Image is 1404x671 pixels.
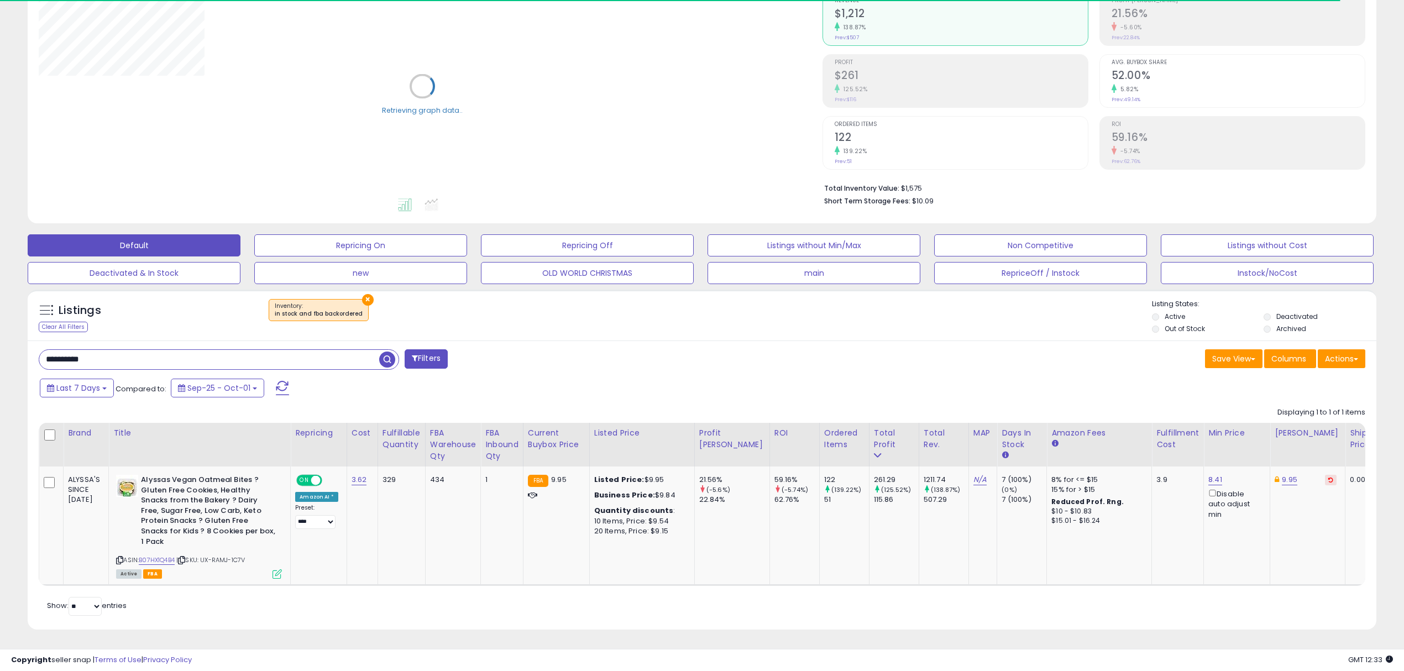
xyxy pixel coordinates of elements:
div: Amazon Fees [1051,427,1147,439]
a: Terms of Use [95,654,142,665]
small: -5.60% [1117,23,1142,32]
button: Deactivated & In Stock [28,262,240,284]
button: Repricing On [254,234,467,256]
div: 8% for <= $15 [1051,475,1143,485]
div: Retrieving graph data.. [382,105,463,115]
a: 9.95 [1282,474,1297,485]
small: (138.87%) [931,485,960,494]
div: Displaying 1 to 1 of 1 items [1277,407,1365,418]
label: Archived [1276,324,1306,333]
div: $15.01 - $16.24 [1051,516,1143,526]
button: OLD WORLD CHRISTMAS [481,262,694,284]
a: 3.62 [352,474,367,485]
span: OFF [321,476,338,485]
small: (-5.74%) [782,485,808,494]
small: 5.82% [1117,85,1139,93]
div: 7 (100%) [1002,475,1046,485]
div: Fulfillable Quantity [383,427,421,450]
div: $9.84 [594,490,686,500]
div: $10 - $10.83 [1051,507,1143,516]
button: × [362,294,374,306]
button: new [254,262,467,284]
small: Prev: $507 [835,34,859,41]
small: Prev: 22.84% [1112,34,1140,41]
b: Short Term Storage Fees: [824,196,910,206]
div: Amazon AI * [295,492,338,502]
div: Cost [352,427,373,439]
div: Clear All Filters [39,322,88,332]
small: (0%) [1002,485,1017,494]
div: FBA inbound Qty [485,427,518,462]
label: Out of Stock [1165,324,1205,333]
div: 7 (100%) [1002,495,1046,505]
h2: $1,212 [835,7,1088,22]
div: 15% for > $15 [1051,485,1143,495]
div: 1211.74 [924,475,968,485]
div: 22.84% [699,495,769,505]
span: Inventory : [275,302,363,318]
a: 8.41 [1208,474,1222,485]
small: Prev: 51 [835,158,852,165]
div: 21.56% [699,475,769,485]
div: 51 [824,495,869,505]
small: -5.74% [1117,147,1140,155]
span: Avg. Buybox Share [1112,60,1365,66]
div: [PERSON_NAME] [1275,427,1340,439]
button: main [708,262,920,284]
button: Instock/NoCost [1161,262,1374,284]
div: Brand [68,427,104,439]
small: Prev: 62.76% [1112,158,1140,165]
small: 138.87% [840,23,866,32]
button: Save View [1205,349,1262,368]
b: Reduced Prof. Rng. [1051,497,1124,506]
p: Listing States: [1152,299,1376,310]
span: Compared to: [116,384,166,394]
div: MAP [973,427,992,439]
span: FBA [143,569,162,579]
div: 20 Items, Price: $9.15 [594,526,686,536]
button: Listings without Min/Max [708,234,920,256]
span: Profit [835,60,1088,66]
label: Deactivated [1276,312,1318,321]
div: 59.16% [774,475,819,485]
small: (-5.6%) [706,485,730,494]
div: 3.9 [1156,475,1195,485]
div: Disable auto adjust min [1208,487,1261,520]
a: Privacy Policy [143,654,192,665]
button: Listings without Cost [1161,234,1374,256]
div: Listed Price [594,427,690,439]
span: Last 7 Days [56,382,100,394]
h2: 59.16% [1112,131,1365,146]
span: All listings currently available for purchase on Amazon [116,569,142,579]
h2: 21.56% [1112,7,1365,22]
div: Profit [PERSON_NAME] [699,427,765,450]
div: 507.29 [924,495,968,505]
b: Quantity discounts [594,505,674,516]
a: N/A [973,474,987,485]
div: Ship Price [1350,427,1372,450]
div: seller snap | | [11,655,192,665]
div: FBA Warehouse Qty [430,427,476,462]
img: 51+7fP9+IHL._SL40_.jpg [116,475,138,497]
div: ALYSSA'S SINCE [DATE] [68,475,100,505]
button: Non Competitive [934,234,1147,256]
b: Total Inventory Value: [824,184,899,193]
button: Sep-25 - Oct-01 [171,379,264,397]
div: ASIN: [116,475,282,578]
h5: Listings [59,303,101,318]
span: Sep-25 - Oct-01 [187,382,250,394]
div: Title [113,427,286,439]
div: Ordered Items [824,427,865,450]
div: 10 Items, Price: $9.54 [594,516,686,526]
button: Default [28,234,240,256]
button: RepriceOff / Instock [934,262,1147,284]
span: Columns [1271,353,1306,364]
span: | SKU: UX-RAMJ-1C7V [176,555,245,564]
button: Actions [1318,349,1365,368]
b: Business Price: [594,490,655,500]
span: Ordered Items [835,122,1088,128]
div: Repricing [295,427,342,439]
div: 1 [485,475,515,485]
label: Active [1165,312,1185,321]
h2: 122 [835,131,1088,146]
